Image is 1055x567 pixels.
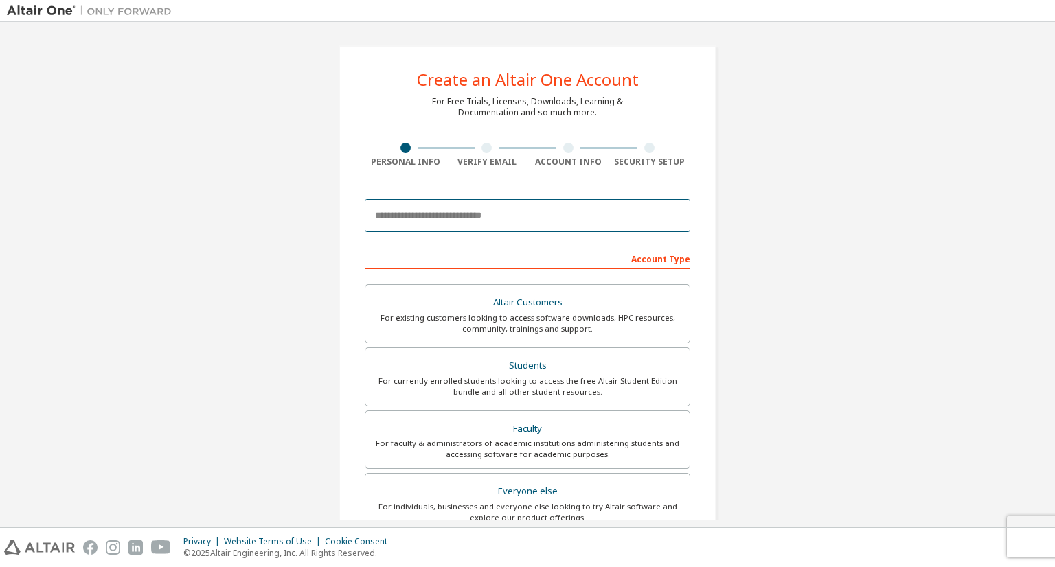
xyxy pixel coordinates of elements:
[106,540,120,555] img: instagram.svg
[374,482,681,501] div: Everyone else
[374,438,681,460] div: For faculty & administrators of academic institutions administering students and accessing softwa...
[183,547,396,559] p: © 2025 Altair Engineering, Inc. All Rights Reserved.
[183,536,224,547] div: Privacy
[417,71,639,88] div: Create an Altair One Account
[7,4,179,18] img: Altair One
[374,501,681,523] div: For individuals, businesses and everyone else looking to try Altair software and explore our prod...
[365,247,690,269] div: Account Type
[128,540,143,555] img: linkedin.svg
[432,96,623,118] div: For Free Trials, Licenses, Downloads, Learning & Documentation and so much more.
[527,157,609,167] div: Account Info
[374,419,681,439] div: Faculty
[224,536,325,547] div: Website Terms of Use
[365,157,446,167] div: Personal Info
[374,375,681,397] div: For currently enrolled students looking to access the free Altair Student Edition bundle and all ...
[83,540,98,555] img: facebook.svg
[325,536,396,547] div: Cookie Consent
[374,312,681,334] div: For existing customers looking to access software downloads, HPC resources, community, trainings ...
[151,540,171,555] img: youtube.svg
[609,157,691,167] div: Security Setup
[374,293,681,312] div: Altair Customers
[4,540,75,555] img: altair_logo.svg
[446,157,528,167] div: Verify Email
[374,356,681,375] div: Students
